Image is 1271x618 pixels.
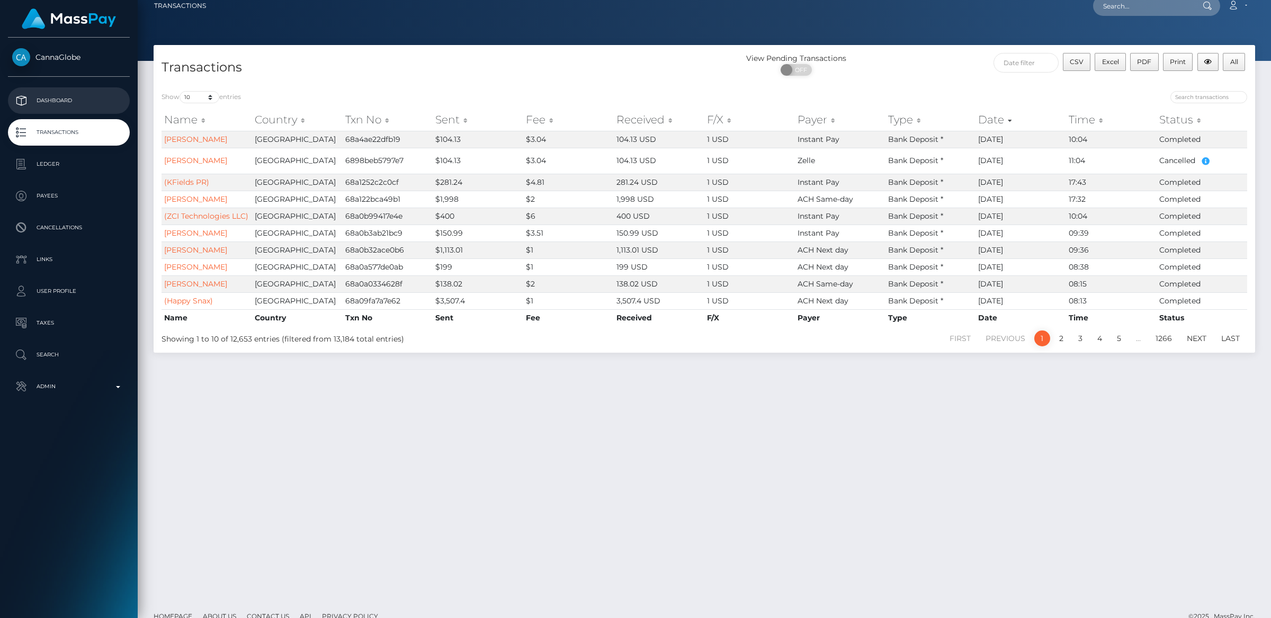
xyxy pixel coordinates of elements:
[1157,109,1247,130] th: Status: activate to sort column ascending
[975,258,1066,275] td: [DATE]
[252,148,343,174] td: [GEOGRAPHIC_DATA]
[164,135,227,144] a: [PERSON_NAME]
[786,64,813,76] span: OFF
[1130,53,1159,71] button: PDF
[885,208,976,225] td: Bank Deposit *
[704,174,795,191] td: 1 USD
[704,208,795,225] td: 1 USD
[975,208,1066,225] td: [DATE]
[1066,292,1157,309] td: 08:13
[523,241,614,258] td: $1
[8,310,130,336] a: Taxes
[523,208,614,225] td: $6
[798,156,815,165] span: Zelle
[798,194,853,204] span: ACH Same-day
[343,309,433,326] th: Txn No
[1170,58,1186,66] span: Print
[1066,275,1157,292] td: 08:15
[704,225,795,241] td: 1 USD
[885,241,976,258] td: Bank Deposit *
[614,258,704,275] td: 199 USD
[798,228,839,238] span: Instant Pay
[162,58,696,77] h4: Transactions
[343,148,433,174] td: 6898beb5797e7
[433,148,523,174] td: $104.13
[885,225,976,241] td: Bank Deposit *
[162,309,252,326] th: Name
[162,329,605,345] div: Showing 1 to 10 of 12,653 entries (filtered from 13,184 total entries)
[993,53,1059,73] input: Date filter
[1066,191,1157,208] td: 17:32
[614,131,704,148] td: 104.13 USD
[8,87,130,114] a: Dashboard
[523,292,614,309] td: $1
[1072,330,1088,346] a: 3
[704,148,795,174] td: 1 USD
[164,156,227,165] a: [PERSON_NAME]
[614,174,704,191] td: 281.24 USD
[975,225,1066,241] td: [DATE]
[885,275,976,292] td: Bank Deposit *
[523,109,614,130] th: Fee: activate to sort column ascending
[614,225,704,241] td: 150.99 USD
[1095,53,1126,71] button: Excel
[252,109,343,130] th: Country: activate to sort column ascending
[8,183,130,209] a: Payees
[433,131,523,148] td: $104.13
[798,135,839,144] span: Instant Pay
[614,241,704,258] td: 1,113.01 USD
[614,208,704,225] td: 400 USD
[975,148,1066,174] td: [DATE]
[1066,174,1157,191] td: 17:43
[343,208,433,225] td: 68a0b99417e4e
[162,91,241,103] label: Show entries
[164,228,227,238] a: [PERSON_NAME]
[975,292,1066,309] td: [DATE]
[343,174,433,191] td: 68a1252c2c0cf
[1157,148,1247,174] td: Cancelled
[12,283,126,299] p: User Profile
[1066,208,1157,225] td: 10:04
[12,124,126,140] p: Transactions
[343,258,433,275] td: 68a0a577de0ab
[252,275,343,292] td: [GEOGRAPHIC_DATA]
[252,292,343,309] td: [GEOGRAPHIC_DATA]
[343,292,433,309] td: 68a09fa7a7e62
[1181,330,1212,346] a: Next
[523,148,614,174] td: $3.04
[8,151,130,177] a: Ledger
[614,292,704,309] td: 3,507.4 USD
[252,208,343,225] td: [GEOGRAPHIC_DATA]
[704,131,795,148] td: 1 USD
[1230,58,1238,66] span: All
[1066,131,1157,148] td: 10:04
[22,8,116,29] img: MassPay Logo
[164,279,227,289] a: [PERSON_NAME]
[1157,275,1247,292] td: Completed
[1066,309,1157,326] th: Time
[1066,148,1157,174] td: 11:04
[614,309,704,326] th: Received
[433,292,523,309] td: $3,507.4
[798,245,848,255] span: ACH Next day
[433,109,523,130] th: Sent: activate to sort column ascending
[1034,330,1050,346] a: 1
[975,131,1066,148] td: [DATE]
[614,109,704,130] th: Received: activate to sort column ascending
[8,342,130,368] a: Search
[12,315,126,331] p: Taxes
[1163,53,1193,71] button: Print
[164,262,227,272] a: [PERSON_NAME]
[1157,191,1247,208] td: Completed
[523,191,614,208] td: $2
[704,53,888,64] div: View Pending Transactions
[433,174,523,191] td: $281.24
[798,211,839,221] span: Instant Pay
[975,191,1066,208] td: [DATE]
[704,258,795,275] td: 1 USD
[1066,258,1157,275] td: 08:38
[523,309,614,326] th: Fee
[164,194,227,204] a: [PERSON_NAME]
[798,262,848,272] span: ACH Next day
[975,275,1066,292] td: [DATE]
